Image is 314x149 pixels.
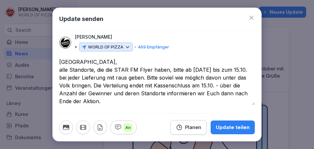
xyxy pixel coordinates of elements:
button: Planen [170,120,207,135]
p: WORLD OF PIZZA [88,44,123,50]
div: Update teilen [216,124,250,131]
button: Update teilen [211,121,255,134]
p: An [124,123,132,132]
img: kkjmddf1tbwfmfasv7mb0vpo.png [59,36,72,49]
p: [PERSON_NAME] [75,33,112,41]
h1: Update senden [59,14,103,23]
div: Planen [176,124,201,131]
p: 469 Empfänger [138,44,169,50]
button: An [110,121,137,134]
